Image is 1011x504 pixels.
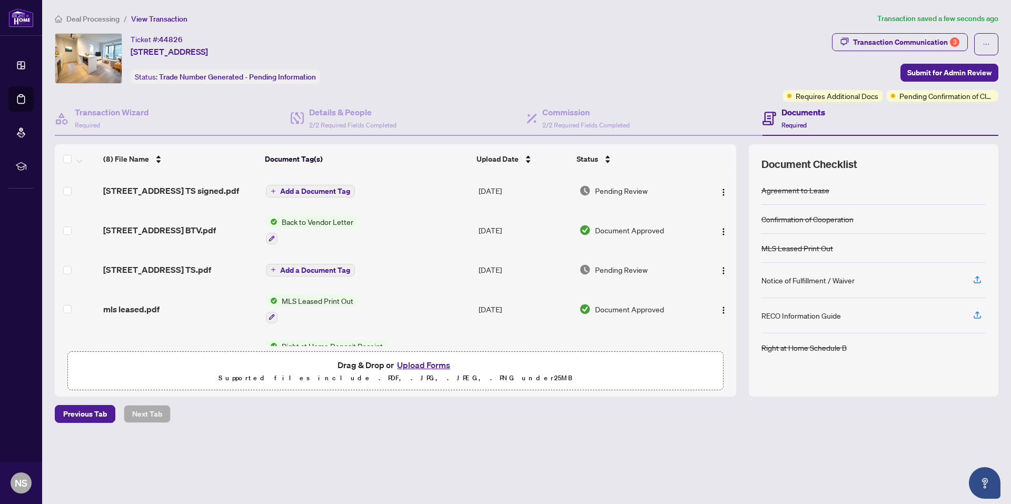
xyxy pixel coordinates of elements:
[579,185,591,196] img: Document Status
[477,153,519,165] span: Upload Date
[280,187,350,195] span: Add a Document Tag
[266,264,355,276] button: Add a Document Tag
[761,242,833,254] div: MLS Leased Print Out
[277,216,358,228] span: Back to Vendor Letter
[474,286,575,332] td: [DATE]
[900,64,998,82] button: Submit for Admin Review
[75,121,100,129] span: Required
[99,144,261,174] th: (8) File Name
[572,144,698,174] th: Status
[103,224,216,236] span: [STREET_ADDRESS] BTV.pdf
[131,33,183,45] div: Ticket #:
[8,8,34,27] img: logo
[719,306,728,314] img: Logo
[103,263,211,276] span: [STREET_ADDRESS] TS.pdf
[103,184,239,197] span: [STREET_ADDRESS] TS signed.pdf
[595,224,664,236] span: Document Approved
[266,263,355,276] button: Add a Document Tag
[853,34,959,51] div: Transaction Communication
[719,188,728,196] img: Logo
[579,264,591,275] img: Document Status
[715,222,732,239] button: Logo
[131,70,320,84] div: Status:
[969,467,1000,499] button: Open asap
[55,15,62,23] span: home
[266,216,358,244] button: Status IconBack to Vendor Letter
[159,35,183,44] span: 44826
[66,14,120,24] span: Deal Processing
[715,301,732,318] button: Logo
[474,174,575,207] td: [DATE]
[595,185,648,196] span: Pending Review
[75,106,149,118] h4: Transaction Wizard
[542,121,630,129] span: 2/2 Required Fields Completed
[761,274,855,286] div: Notice of Fulfillment / Waiver
[74,372,717,384] p: Supported files include .PDF, .JPG, .JPEG, .PNG under 25 MB
[719,266,728,275] img: Logo
[159,72,316,82] span: Trade Number Generated - Pending Information
[719,228,728,236] img: Logo
[15,476,27,490] span: NS
[907,64,992,81] span: Submit for Admin Review
[266,216,277,228] img: Status Icon
[277,340,387,352] span: Right at Home Deposit Receipt
[266,340,277,352] img: Status Icon
[266,185,355,197] button: Add a Document Tag
[781,121,807,129] span: Required
[103,153,149,165] span: (8) File Name
[832,33,968,51] button: Transaction Communication3
[266,340,387,369] button: Status IconRight at Home Deposit Receipt
[577,153,598,165] span: Status
[277,295,358,307] span: MLS Leased Print Out
[899,90,994,102] span: Pending Confirmation of Closing
[131,14,187,24] span: View Transaction
[280,266,350,274] span: Add a Document Tag
[595,264,648,275] span: Pending Review
[309,121,397,129] span: 2/2 Required Fields Completed
[950,37,959,47] div: 3
[266,184,355,198] button: Add a Document Tag
[309,106,397,118] h4: Details & People
[781,106,825,118] h4: Documents
[715,182,732,199] button: Logo
[761,157,857,172] span: Document Checklist
[266,295,277,307] img: Status Icon
[394,358,453,372] button: Upload Forms
[983,41,990,48] span: ellipsis
[63,406,107,422] span: Previous Tab
[338,358,453,372] span: Drag & Drop or
[877,13,998,25] article: Transaction saved a few seconds ago
[261,144,472,174] th: Document Tag(s)
[124,405,171,423] button: Next Tab
[542,106,630,118] h4: Commission
[761,184,829,196] div: Agreement to Lease
[271,189,276,194] span: plus
[55,34,122,83] img: IMG-C12284825_1.jpg
[761,310,841,321] div: RECO Information Guide
[474,253,575,286] td: [DATE]
[271,267,276,272] span: plus
[796,90,878,102] span: Requires Additional Docs
[474,207,575,253] td: [DATE]
[68,352,723,391] span: Drag & Drop orUpload FormsSupported files include .PDF, .JPG, .JPEG, .PNG under25MB
[579,224,591,236] img: Document Status
[124,13,127,25] li: /
[761,213,854,225] div: Confirmation of Cooperation
[579,303,591,315] img: Document Status
[266,295,358,323] button: Status IconMLS Leased Print Out
[55,405,115,423] button: Previous Tab
[474,332,575,377] td: [DATE]
[131,45,208,58] span: [STREET_ADDRESS]
[595,303,664,315] span: Document Approved
[472,144,572,174] th: Upload Date
[715,261,732,278] button: Logo
[761,342,847,353] div: Right at Home Schedule B
[103,303,160,315] span: mls leased.pdf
